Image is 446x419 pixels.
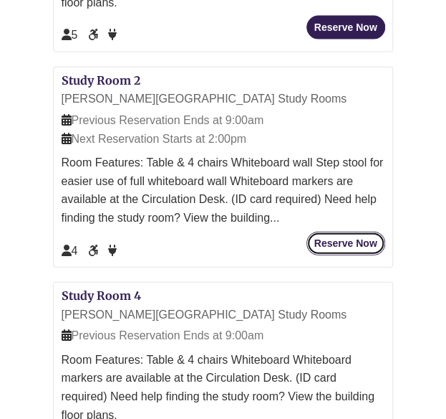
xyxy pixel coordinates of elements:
span: Accessible Seat/Space [88,29,101,41]
span: Next Reservation Starts at 2:00pm [61,133,246,145]
span: The capacity of this space [61,29,77,41]
div: [PERSON_NAME][GEOGRAPHIC_DATA] Study Rooms [61,90,384,108]
span: The capacity of this space [61,245,77,257]
button: Reserve Now [306,232,385,255]
span: Power Available [108,245,117,257]
div: [PERSON_NAME][GEOGRAPHIC_DATA] Study Rooms [61,306,384,324]
span: Power Available [108,29,117,41]
div: Room Features: Table & 4 chairs Whiteboard wall Step stool for easier use of full whiteboard wall... [61,154,384,227]
span: Accessible Seat/Space [88,245,101,257]
span: Previous Reservation Ends at 9:00am [61,114,263,126]
a: Study Room 4 [61,288,140,303]
a: Study Room 2 [61,73,140,88]
span: Previous Reservation Ends at 9:00am [61,329,263,342]
button: Reserve Now [306,16,385,39]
